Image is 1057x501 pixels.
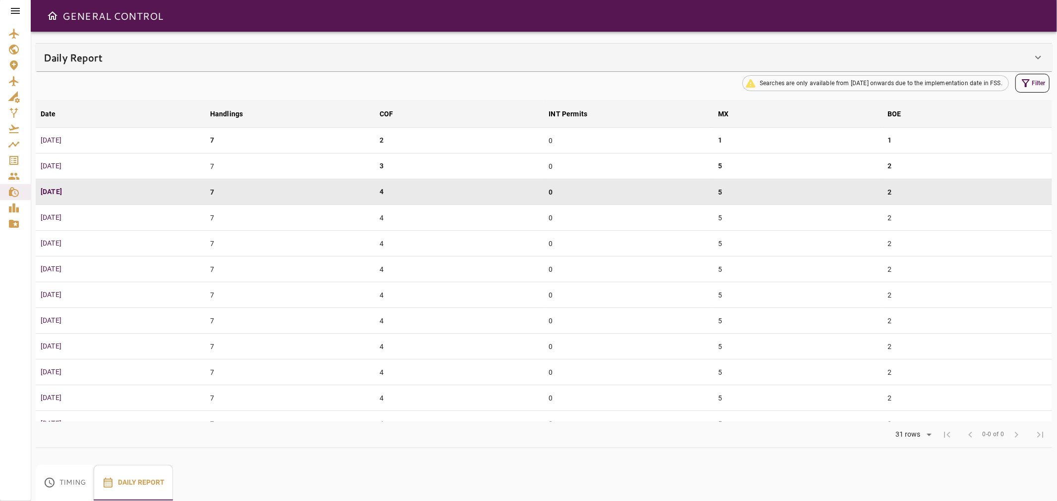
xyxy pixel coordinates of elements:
[888,108,914,120] span: BOE
[713,282,883,308] td: 5
[544,308,713,334] td: 0
[544,282,713,308] td: 0
[375,231,544,256] td: 4
[893,430,923,439] div: 31 rows
[883,308,1052,334] td: 2
[549,108,587,120] div: INT Permits
[205,231,375,256] td: 7
[94,465,173,501] button: Daily Report
[205,153,375,179] td: 7
[36,465,94,501] button: Timing
[43,6,62,26] button: Open drawer
[205,282,375,308] td: 7
[41,393,200,403] p: [DATE]
[41,264,200,274] p: [DATE]
[888,135,891,146] p: 1
[713,385,883,411] td: 5
[889,427,935,442] div: 31 rows
[1028,423,1052,447] span: Last Page
[544,153,713,179] td: 0
[544,411,713,437] td: 0
[375,385,544,411] td: 4
[375,411,544,437] td: 4
[210,108,243,120] div: Handlings
[544,128,713,153] td: 0
[205,411,375,437] td: 7
[713,256,883,282] td: 5
[380,108,393,120] div: COF
[41,161,200,171] p: [DATE]
[41,418,200,429] p: [DATE]
[375,334,544,359] td: 4
[935,423,959,447] span: First Page
[205,334,375,359] td: 7
[41,187,200,197] p: [DATE]
[549,108,600,120] span: INT Permits
[44,50,103,65] h6: Daily Report
[41,212,200,223] p: [DATE]
[754,79,1008,88] span: Searches are only available from [DATE] onwards due to the implementation date in FSS.
[888,161,891,171] p: 2
[62,8,163,24] h6: GENERAL CONTROL
[883,179,1052,205] td: 2
[210,108,256,120] span: Handlings
[883,385,1052,411] td: 2
[36,465,173,501] div: basic tabs example
[1004,423,1028,447] span: Next Page
[205,385,375,411] td: 7
[41,135,200,146] p: [DATE]
[375,308,544,334] td: 4
[713,308,883,334] td: 5
[713,359,883,385] td: 5
[983,430,1004,440] span: 0-0 of 0
[718,108,728,120] div: MX
[41,367,200,377] p: [DATE]
[1015,74,1050,93] button: Filter
[41,238,200,249] p: [DATE]
[883,334,1052,359] td: 2
[380,161,384,171] p: 3
[205,205,375,231] td: 7
[544,231,713,256] td: 0
[713,411,883,437] td: 5
[41,290,200,300] p: [DATE]
[41,108,56,120] div: Date
[380,135,384,146] p: 2
[713,334,883,359] td: 5
[41,341,200,351] p: [DATE]
[883,231,1052,256] td: 2
[41,315,200,326] p: [DATE]
[544,256,713,282] td: 0
[544,385,713,411] td: 0
[544,205,713,231] td: 0
[883,359,1052,385] td: 2
[544,359,713,385] td: 0
[375,256,544,282] td: 4
[959,423,983,447] span: Previous Page
[375,205,544,231] td: 4
[718,108,741,120] span: MX
[883,205,1052,231] td: 2
[210,135,214,146] p: 7
[718,135,722,146] p: 1
[883,256,1052,282] td: 2
[375,282,544,308] td: 4
[883,411,1052,437] td: 2
[888,108,901,120] div: BOE
[713,231,883,256] td: 5
[205,308,375,334] td: 7
[544,179,713,205] td: 0
[205,256,375,282] td: 7
[375,359,544,385] td: 4
[544,334,713,359] td: 0
[36,44,1052,71] div: Daily Report
[718,161,722,171] p: 5
[713,205,883,231] td: 5
[205,359,375,385] td: 7
[380,108,406,120] span: COF
[883,282,1052,308] td: 2
[41,108,69,120] span: Date
[713,179,883,205] td: 5
[380,187,384,197] p: 4
[205,179,375,205] td: 7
